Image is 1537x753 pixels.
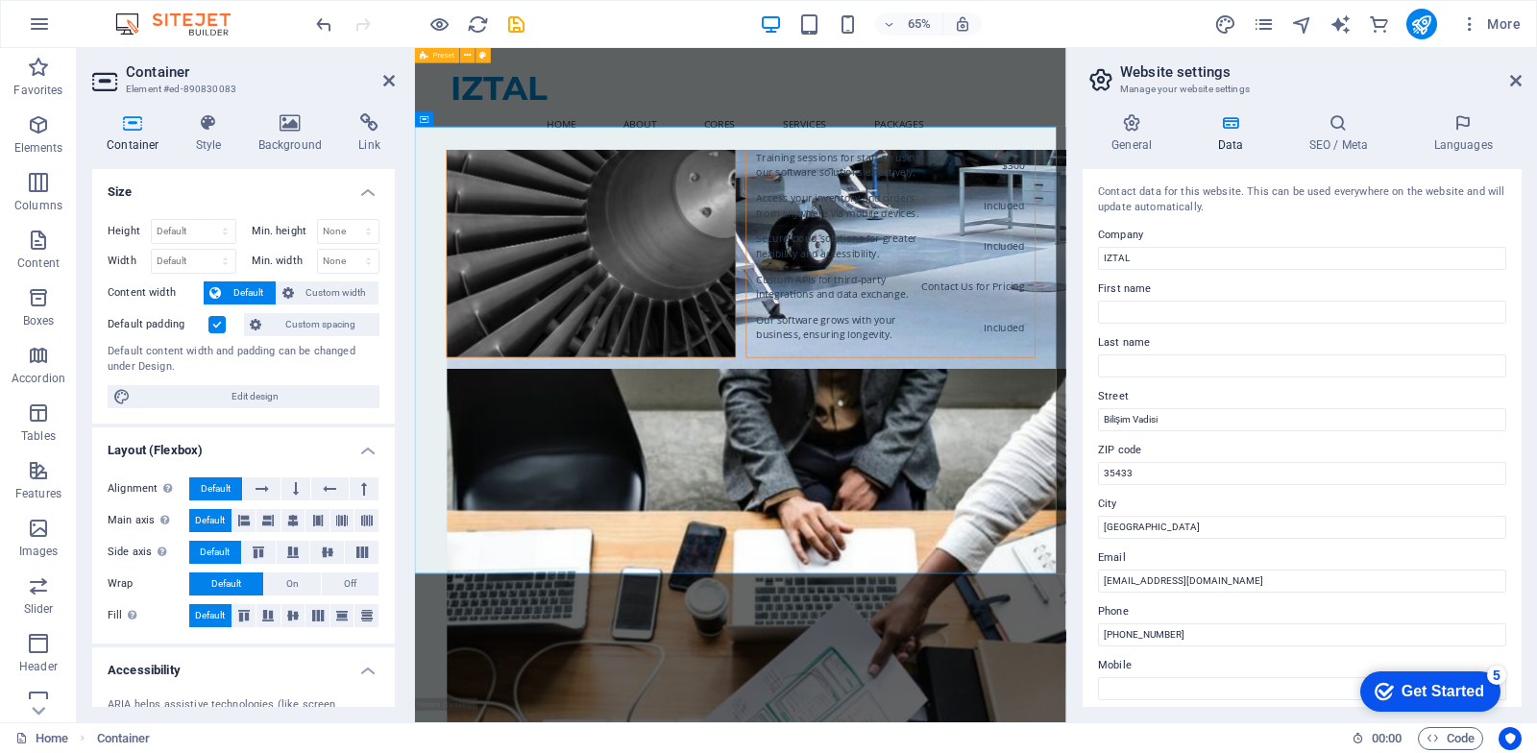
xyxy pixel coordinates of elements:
[1352,727,1403,750] h6: Session time
[189,541,241,564] button: Default
[15,727,68,750] a: Click to cancel selection. Double-click to open Pages
[108,255,151,266] label: Width
[126,63,395,81] h2: Container
[875,12,943,36] button: 65%
[286,572,299,595] span: On
[1214,12,1237,36] button: design
[142,4,161,23] div: 5
[108,697,379,745] div: ARIA helps assistive technologies (like screen readers) to understand the role, state, and behavi...
[21,428,56,444] p: Tables
[204,281,276,304] button: Default
[244,313,379,336] button: Custom spacing
[1098,439,1506,462] label: ZIP code
[126,81,356,98] h3: Element #ed-890830083
[19,544,59,559] p: Images
[300,281,374,304] span: Custom width
[433,52,455,60] span: Preset
[1452,9,1528,39] button: More
[15,10,156,50] div: Get Started 5 items remaining, 0% complete
[505,13,527,36] i: Save (Ctrl+S)
[1098,385,1506,408] label: Street
[1385,731,1388,745] span: :
[108,541,189,564] label: Side axis
[108,281,204,304] label: Content width
[313,13,335,36] i: Undo: Change text (Ctrl+Z)
[189,509,232,532] button: Default
[108,572,189,595] label: Wrap
[12,371,65,386] p: Accordion
[1253,13,1275,36] i: Pages (Ctrl+Alt+S)
[244,113,345,154] h4: Background
[189,572,263,595] button: Default
[1098,493,1506,516] label: City
[252,255,317,266] label: Min. width
[1372,727,1402,750] span: 00 00
[467,13,489,36] i: Reload page
[110,12,255,36] img: Editor Logo
[1098,547,1506,570] label: Email
[1098,600,1506,623] label: Phone
[13,83,62,98] p: Favorites
[1368,13,1390,36] i: Commerce
[201,477,231,500] span: Default
[182,113,244,154] h4: Style
[24,601,54,617] p: Slider
[277,281,379,304] button: Custom width
[227,281,270,304] span: Default
[1098,654,1506,677] label: Mobile
[14,140,63,156] p: Elements
[108,509,189,532] label: Main axis
[1404,113,1522,154] h4: Languages
[1253,12,1276,36] button: pages
[1120,63,1522,81] h2: Website settings
[15,486,61,501] p: Features
[1368,12,1391,36] button: commerce
[1406,9,1437,39] button: publish
[427,12,451,36] button: Click here to leave preview mode and continue editing
[189,604,232,627] button: Default
[1410,13,1432,36] i: Publish
[1330,13,1352,36] i: AI Writer
[17,255,60,271] p: Content
[92,427,395,462] h4: Layout (Flexbox)
[1280,113,1404,154] h4: SEO / Meta
[267,313,374,336] span: Custom spacing
[108,313,208,336] label: Default padding
[136,385,374,408] span: Edit design
[322,572,378,595] button: Off
[344,113,395,154] h4: Link
[19,659,58,674] p: Header
[195,509,225,532] span: Default
[108,604,189,627] label: Fill
[504,12,527,36] button: save
[312,12,335,36] button: undo
[904,12,935,36] h6: 65%
[1291,12,1314,36] button: navigator
[189,477,242,500] button: Default
[1083,113,1188,154] h4: General
[108,477,189,500] label: Alignment
[264,572,321,595] button: On
[1330,12,1353,36] button: text_generator
[1291,13,1313,36] i: Navigator
[108,385,379,408] button: Edit design
[195,604,225,627] span: Default
[1418,727,1483,750] button: Code
[1098,331,1506,354] label: Last name
[1427,727,1475,750] span: Code
[200,541,230,564] span: Default
[1098,224,1506,247] label: Company
[344,572,356,595] span: Off
[57,21,139,38] div: Get Started
[108,344,379,376] div: Default content width and padding can be changed under Design.
[466,12,489,36] button: reload
[1499,727,1522,750] button: Usercentrics
[1214,13,1236,36] i: Design (Ctrl+Alt+Y)
[252,226,317,236] label: Min. height
[954,15,971,33] i: On resize automatically adjust zoom level to fit chosen device.
[97,727,151,750] nav: breadcrumb
[1120,81,1483,98] h3: Manage your website settings
[1460,14,1521,34] span: More
[1098,184,1506,216] div: Contact data for this website. This can be used everywhere on the website and will update automat...
[14,198,62,213] p: Columns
